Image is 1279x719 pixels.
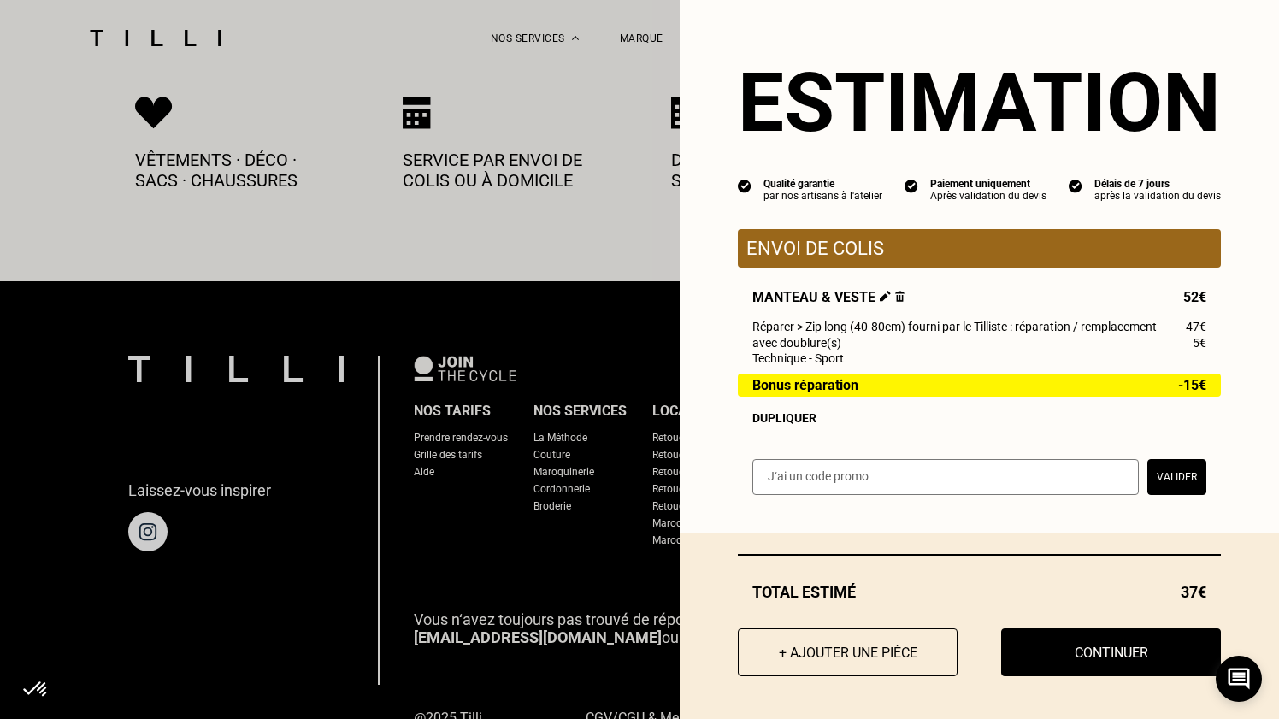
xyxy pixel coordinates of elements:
[1069,178,1082,193] img: icon list info
[752,411,1206,425] div: Dupliquer
[1094,178,1221,190] div: Délais de 7 jours
[880,291,891,302] img: Éditer
[1193,336,1206,350] span: 5€
[738,55,1221,150] section: Estimation
[752,320,1157,333] span: Réparer > Zip long (40-80cm) fourni par le Tilliste : réparation / remplacement
[738,628,958,676] button: + Ajouter une pièce
[752,459,1139,495] input: J‘ai un code promo
[752,289,905,305] span: Manteau & veste
[738,583,1221,601] div: Total estimé
[752,351,844,365] span: Technique - Sport
[746,238,1212,259] p: Envoi de colis
[752,336,841,350] span: avec doublure(s)
[763,190,882,202] div: par nos artisans à l'atelier
[930,190,1046,202] div: Après validation du devis
[1178,378,1206,392] span: -15€
[738,178,751,193] img: icon list info
[1094,190,1221,202] div: après la validation du devis
[905,178,918,193] img: icon list info
[1183,289,1206,305] span: 52€
[1001,628,1221,676] button: Continuer
[1181,583,1206,601] span: 37€
[930,178,1046,190] div: Paiement uniquement
[895,291,905,302] img: Supprimer
[1147,459,1206,495] button: Valider
[763,178,882,190] div: Qualité garantie
[1186,320,1206,333] span: 47€
[752,378,858,392] span: Bonus réparation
